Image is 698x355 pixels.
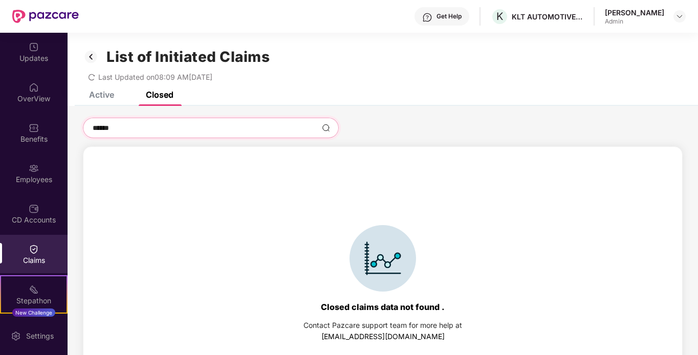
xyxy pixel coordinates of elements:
[12,308,55,317] div: New Challenge
[29,123,39,133] img: svg+xml;base64,PHN2ZyBpZD0iQmVuZWZpdHMiIHhtbG5zPSJodHRwOi8vd3d3LnczLm9yZy8yMDAwL3N2ZyIgd2lkdGg9Ij...
[350,225,416,292] img: svg+xml;base64,PHN2ZyBpZD0iSWNvbl9DbGFpbSIgZGF0YS1uYW1lPSJJY29uIENsYWltIiB4bWxucz0iaHR0cDovL3d3dy...
[321,332,445,341] a: [EMAIL_ADDRESS][DOMAIN_NAME]
[29,204,39,214] img: svg+xml;base64,PHN2ZyBpZD0iQ0RfQWNjb3VudHMiIGRhdGEtbmFtZT0iQ0QgQWNjb3VudHMiIHhtbG5zPSJodHRwOi8vd3...
[12,10,79,23] img: New Pazcare Logo
[29,82,39,93] img: svg+xml;base64,PHN2ZyBpZD0iSG9tZSIgeG1sbnM9Imh0dHA6Ly93d3cudzMub3JnLzIwMDAvc3ZnIiB3aWR0aD0iMjAiIG...
[29,244,39,254] img: svg+xml;base64,PHN2ZyBpZD0iQ2xhaW0iIHhtbG5zPSJodHRwOi8vd3d3LnczLm9yZy8yMDAwL3N2ZyIgd2lkdGg9IjIwIi...
[675,12,684,20] img: svg+xml;base64,PHN2ZyBpZD0iRHJvcGRvd24tMzJ4MzIiIHhtbG5zPSJodHRwOi8vd3d3LnczLm9yZy8yMDAwL3N2ZyIgd2...
[321,302,445,312] div: Closed claims data not found .
[1,296,67,306] div: Stepathon
[422,12,432,23] img: svg+xml;base64,PHN2ZyBpZD0iSGVscC0zMngzMiIgeG1sbnM9Imh0dHA6Ly93d3cudzMub3JnLzIwMDAvc3ZnIiB3aWR0aD...
[29,42,39,52] img: svg+xml;base64,PHN2ZyBpZD0iVXBkYXRlZCIgeG1sbnM9Imh0dHA6Ly93d3cudzMub3JnLzIwMDAvc3ZnIiB3aWR0aD0iMj...
[83,48,99,65] img: svg+xml;base64,PHN2ZyB3aWR0aD0iMzIiIGhlaWdodD0iMzIiIHZpZXdCb3g9IjAgMCAzMiAzMiIgZmlsbD0ibm9uZSIgeG...
[29,284,39,295] img: svg+xml;base64,PHN2ZyB4bWxucz0iaHR0cDovL3d3dy53My5vcmcvMjAwMC9zdmciIHdpZHRoPSIyMSIgaGVpZ2h0PSIyMC...
[437,12,462,20] div: Get Help
[605,8,664,17] div: [PERSON_NAME]
[605,17,664,26] div: Admin
[146,90,173,100] div: Closed
[88,73,95,81] span: redo
[303,320,462,331] div: Contact Pazcare support team for more help at
[29,163,39,173] img: svg+xml;base64,PHN2ZyBpZD0iRW1wbG95ZWVzIiB4bWxucz0iaHR0cDovL3d3dy53My5vcmcvMjAwMC9zdmciIHdpZHRoPS...
[98,73,212,81] span: Last Updated on 08:09 AM[DATE]
[11,331,21,341] img: svg+xml;base64,PHN2ZyBpZD0iU2V0dGluZy0yMHgyMCIgeG1sbnM9Imh0dHA6Ly93d3cudzMub3JnLzIwMDAvc3ZnIiB3aW...
[23,331,57,341] div: Settings
[89,90,114,100] div: Active
[322,124,330,132] img: svg+xml;base64,PHN2ZyBpZD0iU2VhcmNoLTMyeDMyIiB4bWxucz0iaHR0cDovL3d3dy53My5vcmcvMjAwMC9zdmciIHdpZH...
[106,48,270,65] h1: List of Initiated Claims
[496,10,503,23] span: K
[512,12,583,21] div: KLT AUTOMOTIVE AND TUBULAR PRODUCTS LTD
